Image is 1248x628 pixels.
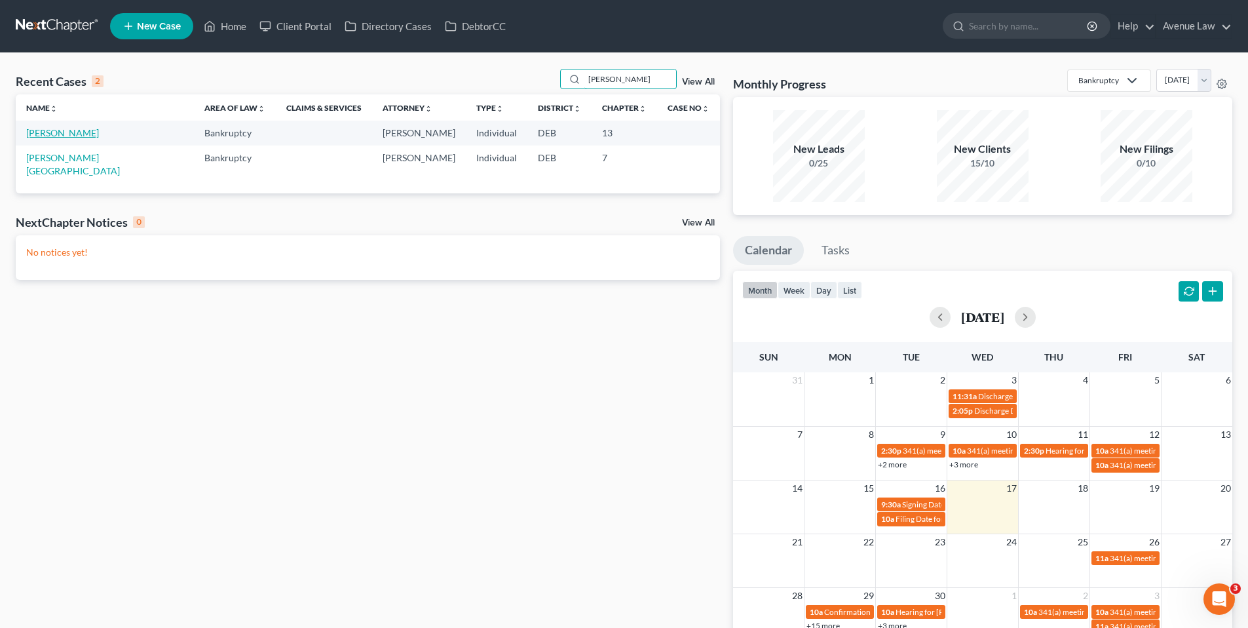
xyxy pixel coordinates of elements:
[1044,351,1063,363] span: Thu
[682,218,715,227] a: View All
[867,427,875,442] span: 8
[1024,446,1044,456] span: 2:30p
[829,351,852,363] span: Mon
[791,534,804,550] span: 21
[592,121,657,145] td: 13
[1148,427,1161,442] span: 12
[1110,607,1236,617] span: 341(a) meeting for [PERSON_NAME]
[1118,351,1132,363] span: Fri
[896,514,1076,524] span: Filing Date for [PERSON_NAME] & [PERSON_NAME]
[902,500,1089,509] span: Signing Date for [PERSON_NAME] & [PERSON_NAME]
[810,236,861,265] a: Tasks
[759,351,778,363] span: Sun
[978,391,1105,401] span: Discharge Date for [PERSON_NAME]
[26,103,58,113] a: Nameunfold_more
[881,607,894,617] span: 10a
[939,427,947,442] span: 9
[592,146,657,183] td: 7
[862,481,875,496] span: 15
[949,460,978,469] a: +3 more
[1148,534,1161,550] span: 26
[1010,588,1018,604] span: 1
[862,534,875,550] span: 22
[573,105,581,113] i: unfold_more
[1148,481,1161,496] span: 19
[903,446,1099,456] span: 341(a) meeting for [PERSON_NAME] & [PERSON_NAME]
[881,500,901,509] span: 9:30a
[584,69,676,88] input: Search by name...
[1082,372,1089,388] span: 4
[1005,534,1018,550] span: 24
[1219,481,1232,496] span: 20
[773,142,865,157] div: New Leads
[961,310,1004,324] h2: [DATE]
[194,146,276,183] td: Bankruptcy
[934,481,947,496] span: 16
[1005,427,1018,442] span: 10
[1082,588,1089,604] span: 2
[338,14,438,38] a: Directory Cases
[953,391,977,401] span: 11:31a
[372,121,466,145] td: [PERSON_NAME]
[1156,14,1232,38] a: Avenue Law
[1095,460,1108,470] span: 10a
[1076,534,1089,550] span: 25
[974,406,1101,416] span: Discharge Date for [PERSON_NAME]
[92,75,104,87] div: 2
[1095,553,1108,563] span: 11a
[1005,481,1018,496] span: 17
[602,103,647,113] a: Chapterunfold_more
[837,281,862,299] button: list
[276,94,372,121] th: Claims & Services
[466,121,527,145] td: Individual
[934,534,947,550] span: 23
[425,105,432,113] i: unfold_more
[867,372,875,388] span: 1
[476,103,504,113] a: Typeunfold_more
[1203,583,1235,615] iframe: Intercom live chat
[197,14,253,38] a: Home
[969,14,1089,38] input: Search by name...
[1219,534,1232,550] span: 27
[1153,372,1161,388] span: 5
[639,105,647,113] i: unfold_more
[939,372,947,388] span: 2
[896,607,998,617] span: Hearing for [PERSON_NAME]
[1230,583,1241,594] span: 3
[953,446,966,456] span: 10a
[26,127,99,138] a: [PERSON_NAME]
[934,588,947,604] span: 30
[1111,14,1155,38] a: Help
[133,216,145,228] div: 0
[383,103,432,113] a: Attorneyunfold_more
[742,281,778,299] button: month
[527,146,592,183] td: DEB
[773,157,865,170] div: 0/25
[257,105,265,113] i: unfold_more
[881,514,894,524] span: 10a
[903,351,920,363] span: Tue
[438,14,512,38] a: DebtorCC
[824,607,1044,617] span: Confirmation Hearing for [PERSON_NAME] & [PERSON_NAME]
[878,460,907,469] a: +2 more
[1046,446,1148,456] span: Hearing for [PERSON_NAME]
[796,427,804,442] span: 7
[527,121,592,145] td: DEB
[1038,607,1165,617] span: 341(a) meeting for [PERSON_NAME]
[972,351,993,363] span: Wed
[26,246,709,259] p: No notices yet!
[953,406,973,416] span: 2:05p
[791,372,804,388] span: 31
[466,146,527,183] td: Individual
[16,73,104,89] div: Recent Cases
[778,281,810,299] button: week
[194,121,276,145] td: Bankruptcy
[791,481,804,496] span: 14
[810,607,823,617] span: 10a
[1153,588,1161,604] span: 3
[881,446,901,456] span: 2:30p
[1101,157,1192,170] div: 0/10
[204,103,265,113] a: Area of Lawunfold_more
[1110,460,1236,470] span: 341(a) meeting for [PERSON_NAME]
[16,214,145,230] div: NextChapter Notices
